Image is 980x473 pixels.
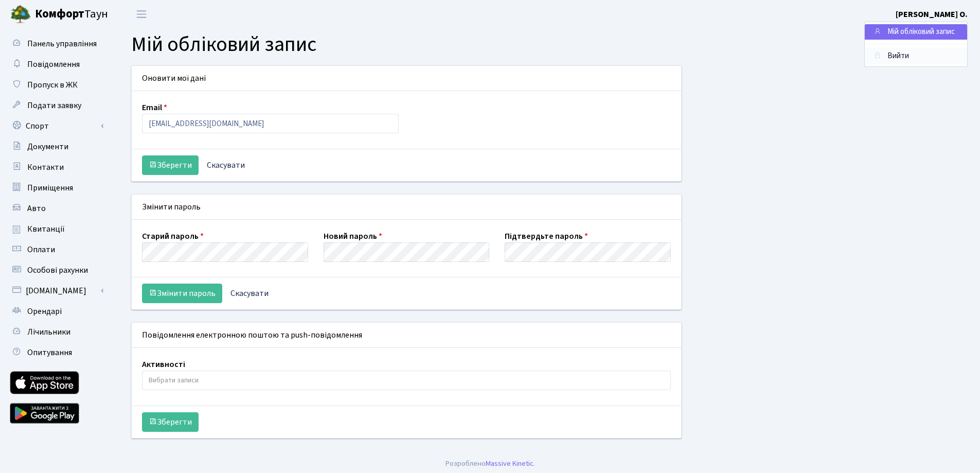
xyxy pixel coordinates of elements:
a: Мій обліковий запис [865,24,967,40]
a: Опитування [5,342,108,363]
label: Email [142,101,167,114]
button: Зберегти [142,412,199,432]
button: Змінити пароль [142,284,222,303]
a: Лічильники [5,322,108,342]
a: Повідомлення [5,54,108,75]
a: [PERSON_NAME] О. [896,8,968,21]
a: Скасувати [200,155,252,175]
label: Підтвердьте пароль [505,230,588,242]
span: Опитування [27,347,72,358]
a: Орендарі [5,301,108,322]
span: Документи [27,141,68,152]
b: [PERSON_NAME] О. [896,9,968,20]
h1: Мій обліковий запис [131,32,965,57]
a: Спорт [5,116,108,136]
button: Зберегти [142,155,199,175]
a: Massive Kinetic [486,458,533,469]
span: Пропуск в ЖК [27,79,78,91]
a: Приміщення [5,178,108,198]
a: Авто [5,198,108,219]
label: Активності [142,358,185,371]
nav: breadcrumb [854,23,980,44]
span: Подати заявку [27,100,81,111]
span: Квитанції [27,223,65,235]
span: Лічильники [27,326,70,338]
span: Таун [35,6,108,23]
label: Новий пароль [324,230,382,242]
span: Контакти [27,162,64,173]
a: Панель управління [5,33,108,54]
div: Оновити мої дані [132,66,681,91]
a: Квитанції [5,219,108,239]
b: Комфорт [35,6,84,22]
a: Подати заявку [5,95,108,116]
span: Авто [27,203,46,214]
span: Повідомлення [27,59,80,70]
button: Переключити навігацію [129,6,154,23]
span: Особові рахунки [27,265,88,276]
span: Панель управління [27,38,97,49]
div: Розроблено . [446,458,535,469]
a: [DOMAIN_NAME] [5,281,108,301]
a: Документи [5,136,108,157]
a: Вийти [865,48,967,64]
div: Повідомлення електронною поштою та push-повідомлення [132,323,681,348]
a: Пропуск в ЖК [5,75,108,95]
span: Оплати [27,244,55,255]
span: Орендарі [27,306,62,317]
a: Особові рахунки [5,260,108,281]
a: Скасувати [224,284,275,303]
a: Контакти [5,157,108,178]
div: Змінити пароль [132,195,681,220]
input: Вибрати записи [142,371,670,390]
label: Старий пароль [142,230,204,242]
span: Приміщення [27,182,73,194]
a: Оплати [5,239,108,260]
img: logo.png [10,4,31,25]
